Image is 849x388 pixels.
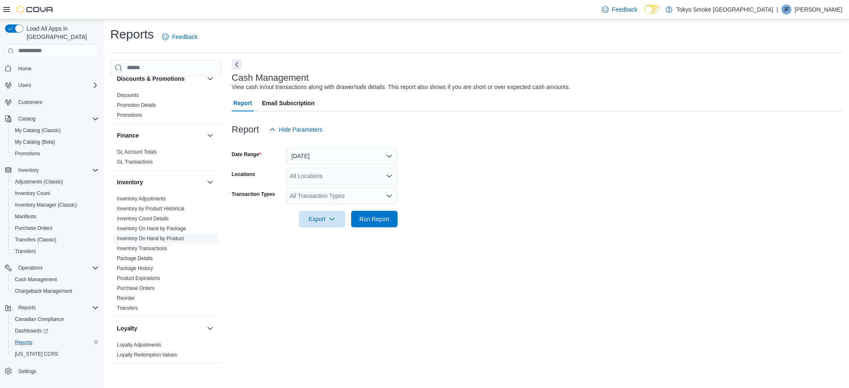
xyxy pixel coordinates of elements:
[18,167,39,174] span: Inventory
[110,194,222,316] div: Inventory
[15,328,48,334] span: Dashboards
[8,125,102,136] button: My Catalog (Classic)
[8,136,102,148] button: My Catalog (Beta)
[15,351,58,357] span: [US_STATE] CCRS
[386,173,393,179] button: Open list of options
[2,164,102,176] button: Inventory
[117,255,153,261] a: Package Details
[205,177,215,187] button: Inventory
[15,114,99,124] span: Catalog
[12,337,36,347] a: Reports
[15,202,77,208] span: Inventory Manager (Classic)
[12,349,99,359] span: Washington CCRS
[12,326,51,336] a: Dashboards
[8,234,102,246] button: Transfers (Classic)
[386,193,393,199] button: Open list of options
[117,295,135,301] span: Reorder
[117,225,186,232] span: Inventory On Hand by Package
[2,80,102,91] button: Users
[359,215,389,223] span: Run Report
[12,200,99,210] span: Inventory Manager (Classic)
[117,324,137,333] h3: Loyalty
[12,137,58,147] a: My Catalog (Beta)
[15,139,55,145] span: My Catalog (Beta)
[232,73,309,83] h3: Cash Management
[12,275,99,284] span: Cash Management
[205,323,215,333] button: Loyalty
[117,265,153,271] a: Package History
[286,148,398,164] button: [DATE]
[8,313,102,325] button: Canadian Compliance
[12,223,99,233] span: Purchase Orders
[17,5,54,14] img: Cova
[12,235,99,245] span: Transfers (Classic)
[117,226,186,231] a: Inventory On Hand by Package
[117,235,184,242] span: Inventory On Hand by Product
[205,74,215,84] button: Discounts & Promotions
[15,236,56,243] span: Transfers (Classic)
[776,5,778,14] p: |
[15,276,57,283] span: Cash Management
[15,114,39,124] button: Catalog
[12,314,67,324] a: Canadian Compliance
[15,213,36,220] span: Manifests
[18,99,42,106] span: Customers
[117,255,153,262] span: Package Details
[117,324,204,333] button: Loyalty
[15,263,99,273] span: Operations
[117,131,139,140] h3: Finance
[644,5,662,14] input: Dark Mode
[117,159,153,165] a: GL Transactions
[8,199,102,211] button: Inventory Manager (Classic)
[12,149,99,159] span: Promotions
[8,188,102,199] button: Inventory Count
[2,262,102,274] button: Operations
[15,190,50,197] span: Inventory Count
[117,246,167,251] a: Inventory Transactions
[15,80,34,90] button: Users
[117,265,153,272] span: Package History
[117,178,143,186] h3: Inventory
[117,285,155,291] a: Purchase Orders
[15,80,99,90] span: Users
[8,148,102,159] button: Promotions
[117,102,156,108] span: Promotion Details
[232,60,242,70] button: Next
[117,149,157,155] span: GL Account Totals
[18,304,36,311] span: Reports
[15,64,35,74] a: Home
[677,5,774,14] p: Tokyo Smoke [GEOGRAPHIC_DATA]
[12,200,80,210] a: Inventory Manager (Classic)
[12,125,99,135] span: My Catalog (Classic)
[18,265,43,271] span: Operations
[15,178,63,185] span: Adjustments (Classic)
[12,149,44,159] a: Promotions
[18,116,35,122] span: Catalog
[266,121,326,138] button: Hide Parameters
[117,206,184,212] a: Inventory by Product Historical
[8,337,102,348] button: Reports
[117,245,167,252] span: Inventory Transactions
[117,352,177,358] a: Loyalty Redemption Values
[279,125,323,134] span: Hide Parameters
[117,342,161,348] a: Loyalty Adjustments
[15,150,40,157] span: Promotions
[205,130,215,140] button: Finance
[2,365,102,377] button: Settings
[233,95,252,111] span: Report
[117,285,155,292] span: Purchase Orders
[2,113,102,125] button: Catalog
[232,191,275,198] label: Transaction Types
[15,303,39,313] button: Reports
[15,165,99,175] span: Inventory
[15,63,99,74] span: Home
[15,303,99,313] span: Reports
[117,352,177,358] span: Loyalty Redemption Values
[232,83,570,92] div: View cash in/out transactions along with drawer/safe details. This report also shows if you are s...
[159,29,201,45] a: Feedback
[15,316,64,323] span: Canadian Compliance
[117,196,166,202] a: Inventory Adjustments
[304,211,340,227] span: Export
